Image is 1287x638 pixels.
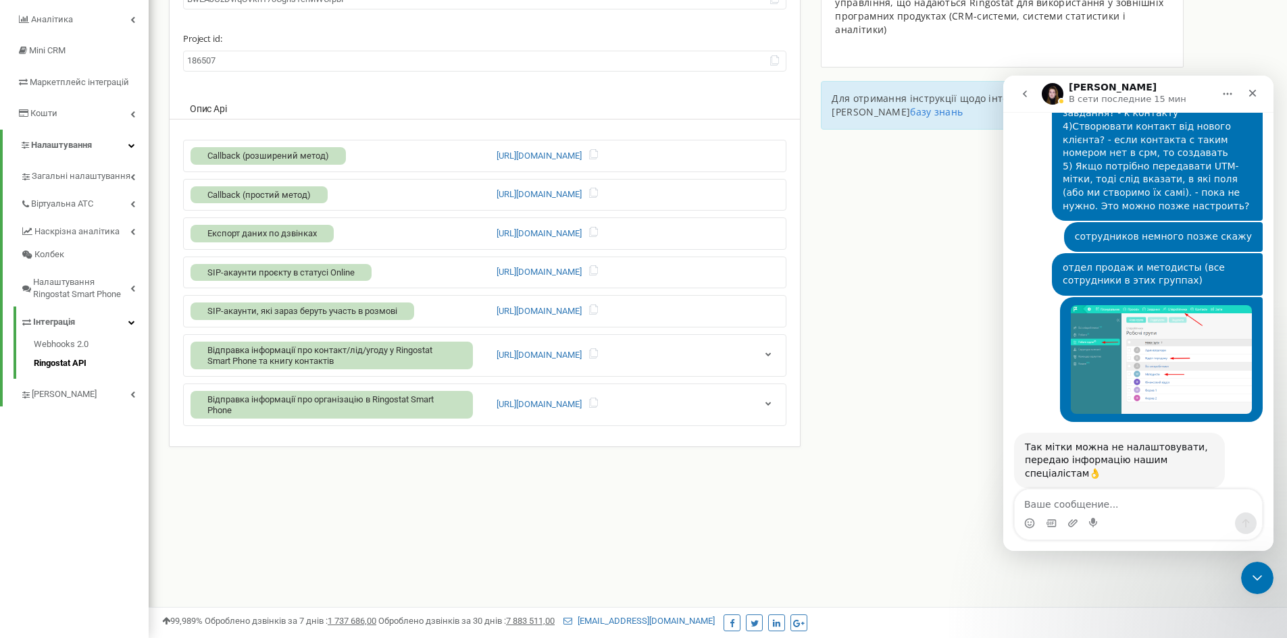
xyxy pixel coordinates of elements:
button: Start recording [86,442,97,453]
span: Оброблено дзвінків за 7 днів : [205,616,376,626]
a: [URL][DOMAIN_NAME] [497,305,582,318]
div: Анна говорит… [11,178,259,221]
span: SIP-акаунти проєкту в статусі Online [207,267,355,277]
a: [URL][DOMAIN_NAME] [497,266,582,279]
a: Віртуальна АТС [20,188,149,216]
a: Наскрізна аналітика [20,216,149,244]
button: Отправить сообщение… [232,437,253,458]
a: [EMAIL_ADDRESS][DOMAIN_NAME] [563,616,715,626]
span: Відправка інформації про організацію в Ringostat Smart Phone [207,394,434,415]
u: 1 737 686,00 [328,616,376,626]
div: сотрудников немного позже скажу [61,147,259,176]
div: Так мітки можна не налаштовувати, передаю інформацію нашим спеціалістам👌 [11,357,222,413]
span: Callback (розширений метод) [207,151,329,161]
span: SIP-акаунти, які зараз беруть участь в розмові [207,306,397,316]
iframe: Intercom live chat [1241,562,1273,594]
span: Маркетплейс інтеграцій [30,77,129,87]
span: Оброблено дзвінків за 30 днів : [378,616,555,626]
a: Ringostat API [34,354,149,370]
span: Кошти [30,108,57,118]
span: Налаштування [31,140,92,150]
span: Колбек [34,248,64,261]
a: [URL][DOMAIN_NAME] [497,188,582,201]
span: Загальні налаштування [32,170,130,183]
div: Анна говорит… [11,147,259,178]
span: Mini CRM [29,45,66,55]
button: Средство выбора GIF-файла [43,442,53,453]
button: Добавить вложение [64,442,75,453]
a: [URL][DOMAIN_NAME] [497,150,582,163]
span: 99,989% [162,616,203,626]
span: Callback (простий метод) [207,190,311,200]
a: Налаштування [3,130,149,161]
a: Інтеграція [20,307,149,334]
span: Налаштування Ringostat Smart Phone [33,276,130,301]
a: базу знань [910,105,963,118]
div: Yeva говорит… [11,357,259,424]
span: Відправка інформації про контакт/лід/угоду у Ringostat Smart Phone та книгу контактів [207,345,432,366]
a: [PERSON_NAME] [20,379,149,406]
span: Віртуальна АТС [31,198,93,211]
div: Так мітки можна не налаштовувати, передаю інформацію нашим спеціалістам👌 [22,365,211,405]
a: Загальні налаштування [20,161,149,188]
div: сотрудников немного позже скажу [72,155,249,168]
span: [PERSON_NAME] [32,388,97,401]
a: [URL][DOMAIN_NAME] [497,398,582,411]
label: Project id: [183,23,786,47]
span: Аналiтика [31,14,73,24]
div: 3)Дзвінок прикріплювати до контакту чи в останнє активне завдання? - к контакту 4)Створювати конт... [59,5,249,137]
a: Колбек [20,243,149,267]
span: Експорт даних по дзвінках [207,228,317,238]
p: Для отримання інструкції щодо інтеграції перейдіть [PERSON_NAME] [832,92,1173,119]
a: Webhooks 2.0 [34,338,149,354]
textarea: Ваше сообщение... [11,414,259,437]
span: Інтеграція [33,316,75,329]
span: Наскрізна аналітика [34,225,120,238]
div: отдел продаж и методисты (все сотрудники в этих группах) [49,178,259,220]
span: Опис Api [190,103,226,114]
a: [URL][DOMAIN_NAME] [497,349,582,362]
div: отдел продаж и методисты (все сотрудники в этих группах) [59,186,249,212]
a: Налаштування Ringostat Smart Phone [20,267,149,307]
div: Анна говорит… [11,221,259,357]
a: [URL][DOMAIN_NAME] [497,228,582,240]
button: Средство выбора эмодзи [21,442,32,453]
u: 7 883 511,00 [506,616,555,626]
iframe: Intercom live chat [1003,76,1273,551]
